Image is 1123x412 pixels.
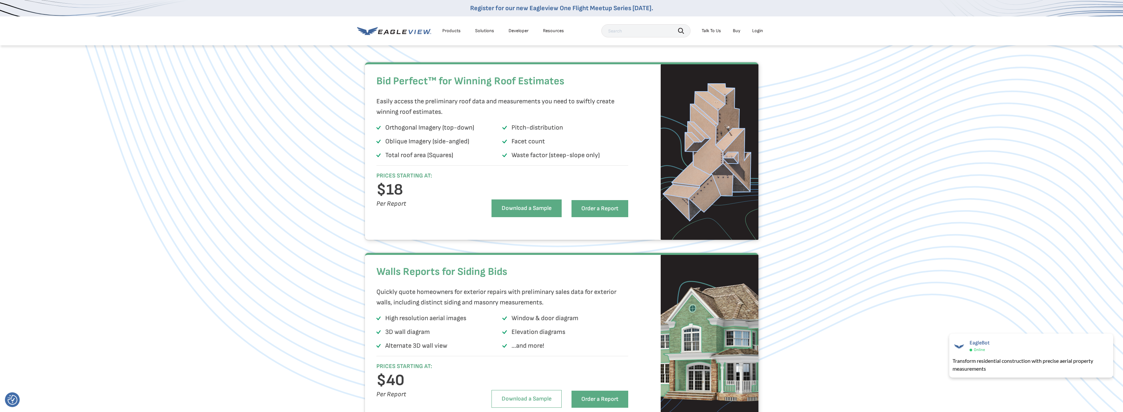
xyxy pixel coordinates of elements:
p: Waste factor (steep-slope only) [511,150,600,160]
a: Buy [733,28,740,34]
div: Products [442,28,461,34]
div: Talk To Us [702,28,721,34]
input: Search [601,24,691,37]
p: Orthogonal Imagery (top-down) [385,122,474,133]
h3: $18 [376,185,471,195]
a: Download a Sample [491,390,562,408]
h6: PRICES STARTING AT: [376,172,471,180]
p: Window & door diagram [511,313,578,323]
p: High resolution aerial images [385,313,466,323]
p: …and more! [511,340,544,351]
p: 3D wall diagram [385,327,430,337]
button: Consent Preferences [8,395,17,405]
a: Register for our new Eagleview One Flight Meetup Series [DATE]. [470,4,653,12]
p: Easily access the preliminary roof data and measurements you need to swiftly create winning roof ... [376,96,625,117]
span: EagleBot [970,340,990,346]
h2: Walls Reports for Siding Bids [376,262,629,282]
a: Developer [509,28,529,34]
div: Resources [543,28,564,34]
a: Download a Sample [491,199,562,217]
p: Oblique Imagery (side-angled) [385,136,469,147]
img: Revisit consent button [8,395,17,405]
a: Order a Report [572,391,628,408]
h3: $40 [376,375,471,386]
p: Elevation diagrams [511,327,565,337]
i: Per Report [376,200,406,208]
a: Order a Report [572,200,628,217]
p: Quickly quote homeowners for exterior repairs with preliminary sales data for exterior walls, inc... [376,287,625,308]
div: Login [752,28,763,34]
div: Solutions [475,28,494,34]
img: EagleBot [953,340,966,353]
h6: PRICES STARTING AT: [376,363,471,370]
i: Per Report [376,390,406,398]
h2: Bid Perfect™ for Winning Roof Estimates [376,72,629,91]
div: Transform residential construction with precise aerial property measurements [953,357,1110,373]
p: Pitch-distribution [511,122,563,133]
p: Total roof area (Squares) [385,150,453,160]
p: Facet count [511,136,545,147]
span: Online [974,347,985,352]
p: Alternate 3D wall view [385,340,447,351]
